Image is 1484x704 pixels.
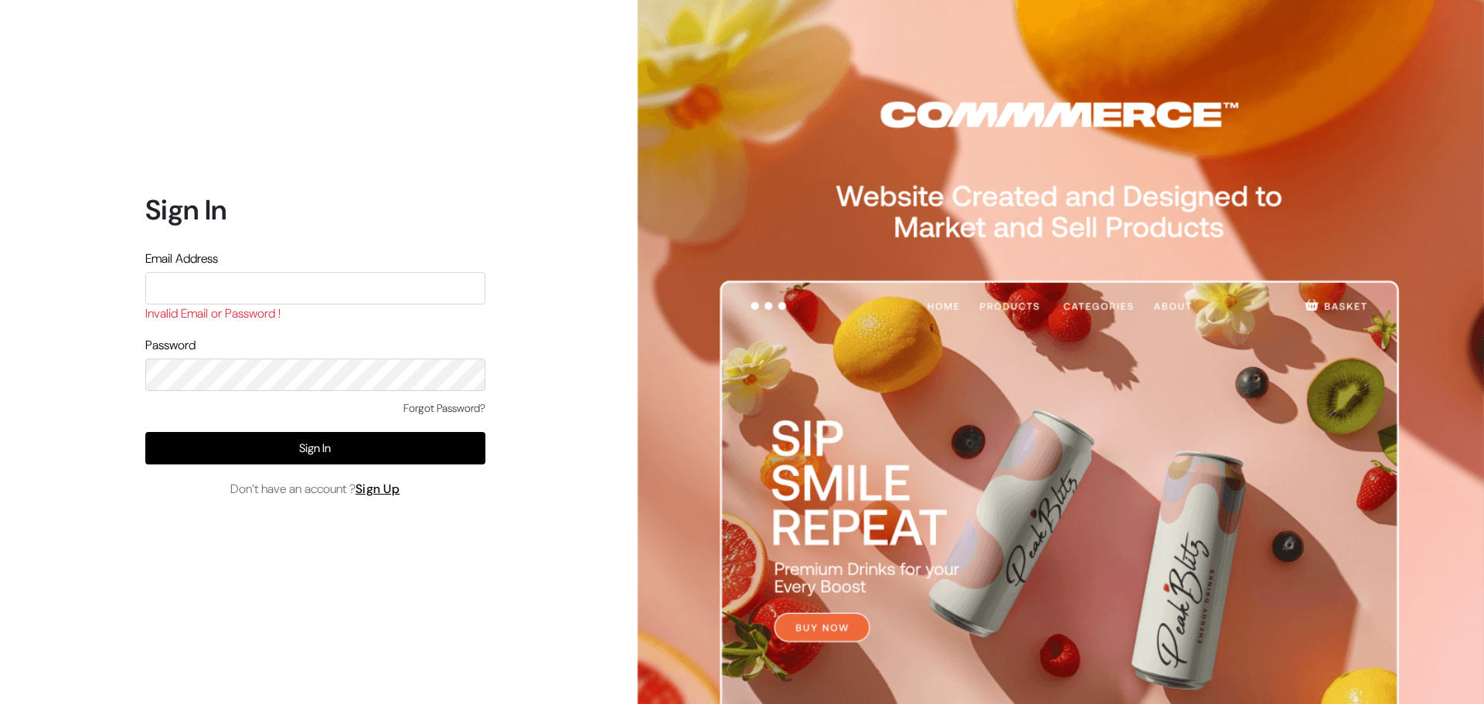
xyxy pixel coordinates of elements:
h1: Sign In [145,193,485,226]
button: Sign In [145,432,485,464]
label: Invalid Email or Password ! [145,304,281,323]
a: Sign Up [356,481,400,497]
label: Email Address [145,250,218,268]
span: Don’t have an account ? [230,480,400,498]
a: Forgot Password? [403,400,485,417]
label: Password [145,336,196,355]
